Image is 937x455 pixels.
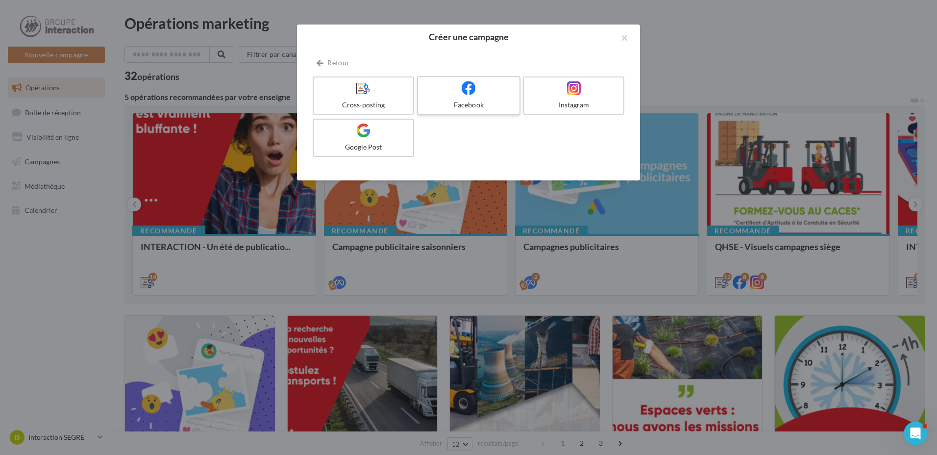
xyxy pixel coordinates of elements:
button: Retour [313,57,353,69]
div: Instagram [528,100,619,110]
div: Facebook [422,100,515,110]
div: Google Post [318,142,409,152]
iframe: Intercom live chat [904,422,927,445]
div: Cross-posting [318,100,409,110]
h2: Créer une campagne [313,32,624,41]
